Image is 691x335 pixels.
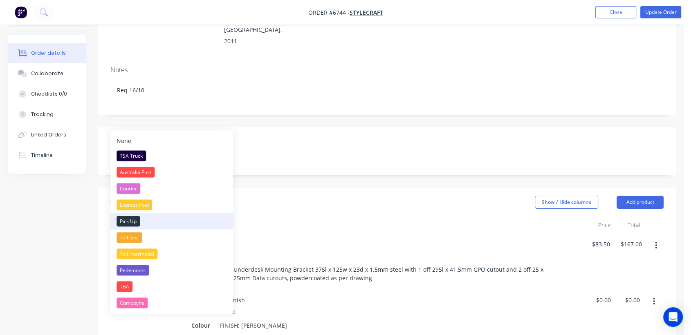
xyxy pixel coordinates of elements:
button: None [110,133,233,147]
div: Price [585,217,614,233]
button: Express Post [110,197,233,213]
div: Pick Up [117,216,140,226]
div: Toll Intermodal [117,248,157,259]
div: FINISH: [PERSON_NAME] [217,319,290,331]
div: Collaborate [31,70,63,77]
div: Req 16/10 [110,78,664,103]
img: Factory [15,6,27,18]
div: Pedemonts [117,265,149,275]
div: Express Post [117,199,152,210]
button: Australia Post [110,164,233,180]
button: Close [595,6,636,18]
button: TBA [110,278,233,295]
button: Toll Ipec [110,229,233,246]
div: Underdesk Mounting Bracket 375l x 125w x 23d x 1.5mm steel with 1 off 295l x 41.5mm GPO cutout an... [230,264,547,284]
div: Notes [110,66,664,74]
button: Order details [8,43,86,63]
button: Collaborate [8,63,86,84]
button: Comboyne [110,295,233,311]
button: Pick Up [110,213,233,229]
button: Add product [617,196,664,209]
div: TBA [117,281,132,292]
button: Timeline [8,145,86,165]
button: Pedemonts [110,262,233,278]
div: Colour [188,319,213,331]
div: Woolloomooloo, [GEOGRAPHIC_DATA], 2011 [224,13,292,47]
div: Timeline [31,152,53,159]
button: Courier [110,180,233,197]
div: Tracking [31,111,54,118]
div: Open Intercom Messenger [663,307,683,327]
div: Linked Orders [31,131,66,138]
button: Show / Hide columns [535,196,598,209]
div: Courier [117,183,140,194]
div: Checklists 0/0 [31,90,67,98]
button: Tracking [8,104,86,125]
div: Total [614,217,644,233]
button: TSA Truck [110,147,233,164]
div: TSA Truck [117,150,146,161]
div: None [117,136,131,145]
span: Order #6744 - [308,9,350,16]
button: Update Order [640,6,681,18]
div: Toll Ipec [117,232,142,243]
button: Toll Intermodal [110,246,233,262]
button: Linked Orders [8,125,86,145]
a: Stylecraft [350,9,383,16]
div: Australia Post [117,167,155,177]
div: Order details [31,49,66,57]
div: Comboyne [117,297,148,308]
button: Checklists 0/0 [8,84,86,104]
